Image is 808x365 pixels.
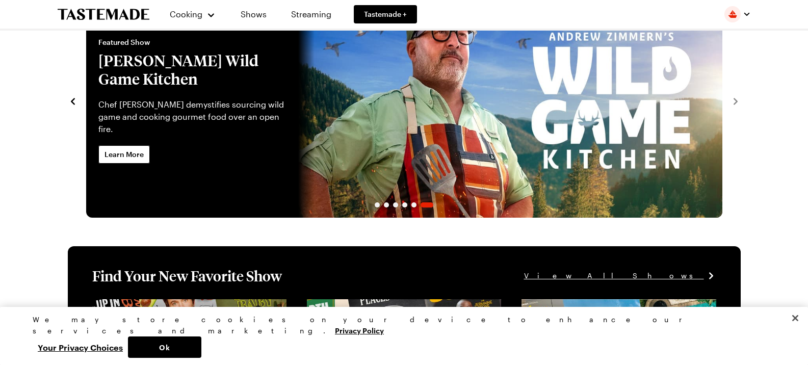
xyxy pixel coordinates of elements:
a: View full content for [object Object] [522,300,661,310]
button: Close [784,307,806,329]
a: Tastemade + [354,5,417,23]
a: View All Shows [524,270,716,281]
span: Go to slide 2 [384,202,389,207]
div: We may store cookies on your device to enhance our services and marketing. [33,314,767,336]
span: Go to slide 6 [421,202,433,207]
span: Go to slide 4 [402,202,407,207]
span: Learn More [105,149,144,160]
div: Privacy [33,314,767,358]
button: Ok [128,336,201,358]
span: View All Shows [524,270,704,281]
a: Learn More [98,145,150,164]
a: View full content for [object Object] [92,300,231,310]
button: navigate to previous item [68,94,78,107]
span: Go to slide 5 [411,202,416,207]
button: Cooking [170,2,216,27]
img: Profile picture [724,6,741,22]
span: Go to slide 1 [375,202,380,207]
span: Tastemade + [364,9,407,19]
button: navigate to next item [731,94,741,107]
h2: [PERSON_NAME] Wild Game Kitchen [98,51,286,88]
h1: Find Your New Favorite Show [92,267,282,285]
a: To Tastemade Home Page [58,9,149,20]
a: View full content for [object Object] [307,300,446,310]
span: Cooking [170,9,202,19]
span: Featured Show [98,37,286,47]
button: Profile picture [724,6,751,22]
p: Chef [PERSON_NAME] demystifies sourcing wild game and cooking gourmet food over an open fire. [98,98,286,135]
a: More information about your privacy, opens in a new tab [335,325,384,335]
button: Your Privacy Choices [33,336,128,358]
span: Go to slide 3 [393,202,398,207]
